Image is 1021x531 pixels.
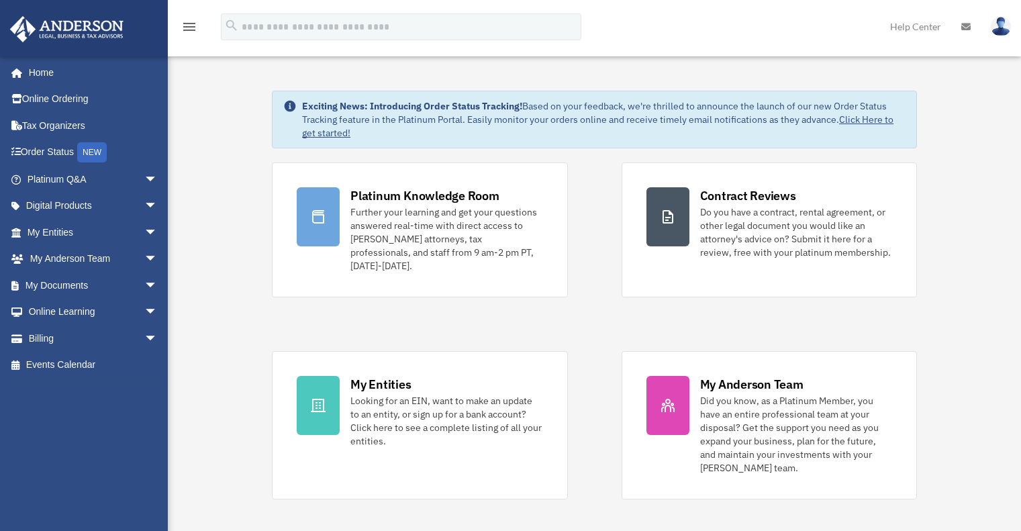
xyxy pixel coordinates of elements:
span: arrow_drop_down [144,219,171,246]
a: Events Calendar [9,352,178,379]
div: Based on your feedback, we're thrilled to announce the launch of our new Order Status Tracking fe... [302,99,906,140]
a: My Entities Looking for an EIN, want to make an update to an entity, or sign up for a bank accoun... [272,351,567,499]
a: Click Here to get started! [302,113,893,139]
div: NEW [77,142,107,162]
span: arrow_drop_down [144,166,171,193]
img: User Pic [991,17,1011,36]
a: Online Ordering [9,86,178,113]
div: Contract Reviews [700,187,796,204]
img: Anderson Advisors Platinum Portal [6,16,128,42]
a: Platinum Knowledge Room Further your learning and get your questions answered real-time with dire... [272,162,567,297]
a: Tax Organizers [9,112,178,139]
div: Did you know, as a Platinum Member, you have an entire professional team at your disposal? Get th... [700,394,892,475]
a: Billingarrow_drop_down [9,325,178,352]
strong: Exciting News: Introducing Order Status Tracking! [302,100,522,112]
a: Online Learningarrow_drop_down [9,299,178,326]
span: arrow_drop_down [144,272,171,299]
div: My Entities [350,376,411,393]
span: arrow_drop_down [144,299,171,326]
span: arrow_drop_down [144,246,171,273]
a: Order StatusNEW [9,139,178,166]
div: Looking for an EIN, want to make an update to an entity, or sign up for a bank account? Click her... [350,394,542,448]
div: Platinum Knowledge Room [350,187,499,204]
a: My Entitiesarrow_drop_down [9,219,178,246]
a: Platinum Q&Aarrow_drop_down [9,166,178,193]
i: menu [181,19,197,35]
div: Further your learning and get your questions answered real-time with direct access to [PERSON_NAM... [350,205,542,273]
span: arrow_drop_down [144,325,171,352]
i: search [224,18,239,33]
a: My Anderson Teamarrow_drop_down [9,246,178,273]
div: Do you have a contract, rental agreement, or other legal document you would like an attorney's ad... [700,205,892,259]
a: menu [181,23,197,35]
a: Contract Reviews Do you have a contract, rental agreement, or other legal document you would like... [622,162,917,297]
span: arrow_drop_down [144,193,171,220]
a: Home [9,59,171,86]
a: My Documentsarrow_drop_down [9,272,178,299]
div: My Anderson Team [700,376,804,393]
a: Digital Productsarrow_drop_down [9,193,178,220]
a: My Anderson Team Did you know, as a Platinum Member, you have an entire professional team at your... [622,351,917,499]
